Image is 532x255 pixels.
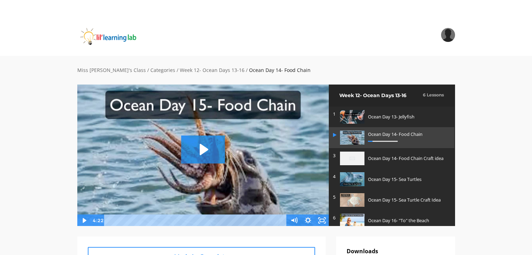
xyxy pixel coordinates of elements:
div: / [147,66,149,74]
a: 5 Ocean Day 15- Sea Turtle Craft Idea [329,190,455,210]
img: WabFSnxSDav2h8et92Ae_EA490CB6-60FE-49F9-9379-84306BAFD767.jpeg [340,193,364,207]
div: / [246,66,248,74]
p: Ocean Day 15- Sea Turtles [368,176,447,183]
button: Fullscreen [315,214,329,226]
a: Miss [PERSON_NAME]'s Class [77,67,146,73]
p: 4 [333,173,336,180]
button: Mute [287,214,301,226]
button: Show settings menu [301,214,315,226]
a: Week 12- Ocean Days 13-16 [180,67,244,73]
div: Ocean Day 14- Food Chain [249,66,311,74]
h2: Week 12- Ocean Days 13-16 [339,92,420,99]
img: U2jeIDwbSbWuUUmcN7PQ_E06CAAEF-C91B-4C81-8199-E544E70EEE7F.jpeg [340,110,364,124]
div: Playbar [109,214,284,226]
a: Ocean Day 14- Food Chain [329,127,455,148]
p: 6 [333,214,336,221]
p: Ocean Day 14- Food Chain Craft idea [368,155,447,162]
button: Play Video: sites/2147505858/video/fpC9qp7WT3O6DcWG18Pm_Ocean_Day_14-_Food_Chain.mp4 [181,136,225,163]
h3: 6 Lessons [423,92,444,98]
p: Ocean Day 15- Sea Turtle Craft Idea [368,196,447,204]
a: 4 Ocean Day 15- Sea Turtles [329,169,455,189]
a: Categories [150,67,175,73]
p: 1 [333,110,336,118]
p: Ocean Day 13- Jellyfish [368,113,447,121]
a: 6 Ocean Day 16- "To" the Beach [329,210,455,231]
a: 1 Ocean Day 13- Jellyfish [329,107,455,127]
img: z6RBRmrcTVq876RsaWqQ_D37FA4D1-5DC9-4118-AD60-775316BD48D8.jpeg [340,131,364,144]
p: Ocean Day 14- Food Chain [368,131,447,138]
p: 5 [333,194,336,201]
p: Ocean Day 16- "To" the Beach [368,217,447,224]
img: placeholder.png [340,152,364,165]
p: 3 [333,152,336,159]
button: Play Video [77,214,91,226]
img: hn3JKtURv7l7Sf0XlaAM_6C0A0799-C699-4CB0-A886-44D0850BA0B4.jpeg [340,172,364,186]
img: CLDcj2Q7RGar6bEBHnRK_CF72E11D-888D-42EF-A3DD-09678338FF54.jpeg [340,214,364,227]
div: / [177,66,178,74]
a: 3 Ocean Day 14- Food Chain Craft idea [329,148,455,169]
img: b69540b4e3c2b2a40aee966d5313ed02 [441,28,455,42]
img: iJObvVIsTmeLBah9dr2P_logo_360x80.png [77,28,157,45]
